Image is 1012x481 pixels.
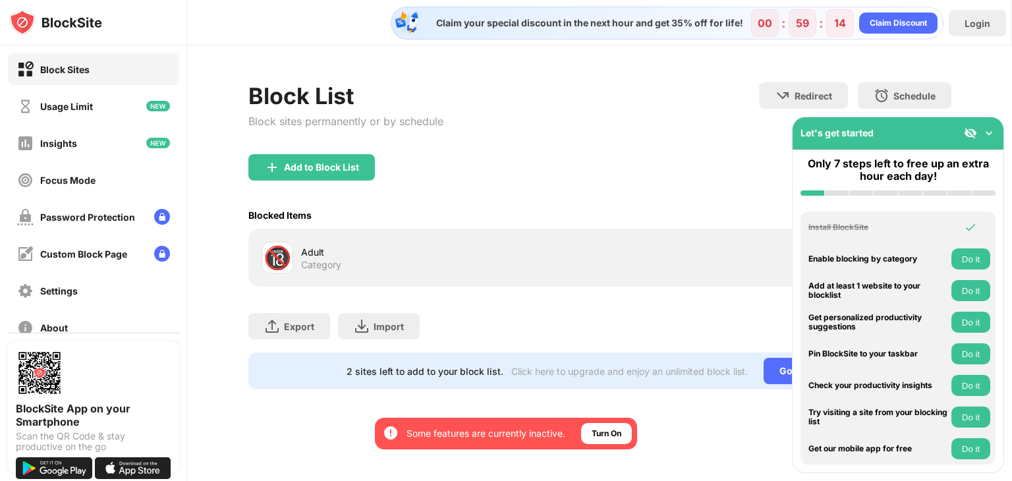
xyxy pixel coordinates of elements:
[870,16,927,30] div: Claim Discount
[146,101,170,111] img: new-icon.svg
[964,221,977,234] img: omni-check.svg
[394,10,420,36] img: specialOfferDiscount.svg
[40,322,68,333] div: About
[808,223,948,232] div: Install BlockSite
[40,138,77,149] div: Insights
[965,18,990,29] div: Login
[40,212,135,223] div: Password Protection
[40,64,90,75] div: Block Sites
[17,209,34,225] img: password-protection-off.svg
[808,349,948,358] div: Pin BlockSite to your taskbar
[951,248,990,269] button: Do it
[17,246,34,262] img: customize-block-page-off.svg
[951,375,990,396] button: Do it
[248,115,443,128] div: Block sites permanently or by schedule
[951,438,990,459] button: Do it
[301,245,600,259] div: Adult
[17,320,34,336] img: about-off.svg
[893,90,936,101] div: Schedule
[758,16,772,30] div: 00
[808,313,948,332] div: Get personalized productivity suggestions
[764,358,854,384] div: Go Unlimited
[40,248,127,260] div: Custom Block Page
[951,407,990,428] button: Do it
[808,281,948,300] div: Add at least 1 website to your blocklist
[808,254,948,264] div: Enable blocking by category
[834,16,846,30] div: 14
[248,210,312,221] div: Blocked Items
[374,321,404,332] div: Import
[40,101,93,112] div: Usage Limit
[40,285,78,297] div: Settings
[816,13,826,34] div: :
[964,127,977,140] img: eye-not-visible.svg
[17,98,34,115] img: time-usage-off.svg
[951,312,990,333] button: Do it
[248,82,443,109] div: Block List
[17,61,34,78] img: block-on.svg
[592,427,621,440] div: Turn On
[264,244,291,271] div: 🔞
[796,16,809,30] div: 59
[951,343,990,364] button: Do it
[795,90,832,101] div: Redirect
[17,172,34,188] img: focus-off.svg
[154,246,170,262] img: lock-menu.svg
[808,381,948,390] div: Check your productivity insights
[982,127,996,140] img: omni-setup-toggle.svg
[16,402,171,428] div: BlockSite App on your Smartphone
[40,175,96,186] div: Focus Mode
[284,162,359,173] div: Add to Block List
[17,283,34,299] img: settings-off.svg
[284,321,314,332] div: Export
[9,9,102,36] img: logo-blocksite.svg
[808,444,948,453] div: Get our mobile app for free
[801,157,996,183] div: Only 7 steps left to free up an extra hour each day!
[428,17,743,29] div: Claim your special discount in the next hour and get 35% off for life!
[347,366,503,377] div: 2 sites left to add to your block list.
[16,349,63,397] img: options-page-qr-code.png
[383,425,399,441] img: error-circle-white.svg
[154,209,170,225] img: lock-menu.svg
[779,13,789,34] div: :
[808,408,948,427] div: Try visiting a site from your blocking list
[407,427,565,440] div: Some features are currently inactive.
[16,457,92,479] img: get-it-on-google-play.svg
[801,127,874,138] div: Let's get started
[301,259,341,271] div: Category
[146,138,170,148] img: new-icon.svg
[16,431,171,452] div: Scan the QR Code & stay productive on the go
[17,135,34,152] img: insights-off.svg
[511,366,748,377] div: Click here to upgrade and enjoy an unlimited block list.
[951,280,990,301] button: Do it
[95,457,171,479] img: download-on-the-app-store.svg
